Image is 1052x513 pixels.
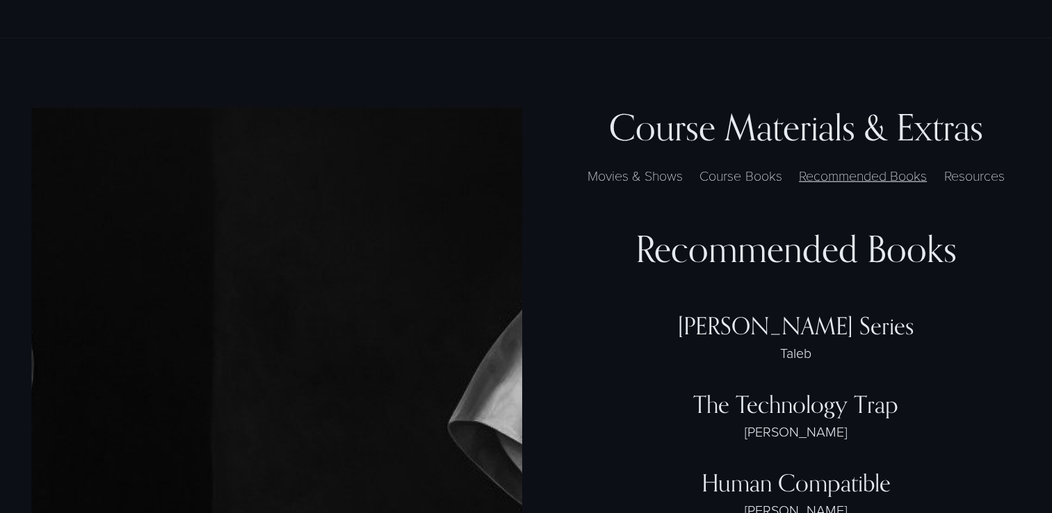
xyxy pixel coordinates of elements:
[937,165,1012,186] label: Resources
[572,469,1021,497] div: Human Compatible
[572,422,1021,441] div: [PERSON_NAME]
[693,165,789,186] label: Course Books
[792,165,934,186] label: Recommended Books
[572,311,1021,340] div: [PERSON_NAME] Series
[572,390,1021,418] div: The Technology Trap
[581,165,690,186] label: Movies & Shows
[572,343,1021,362] div: Taleb
[572,108,1021,148] h3: Course Materials & Extras
[572,227,1021,271] div: Recommended Books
